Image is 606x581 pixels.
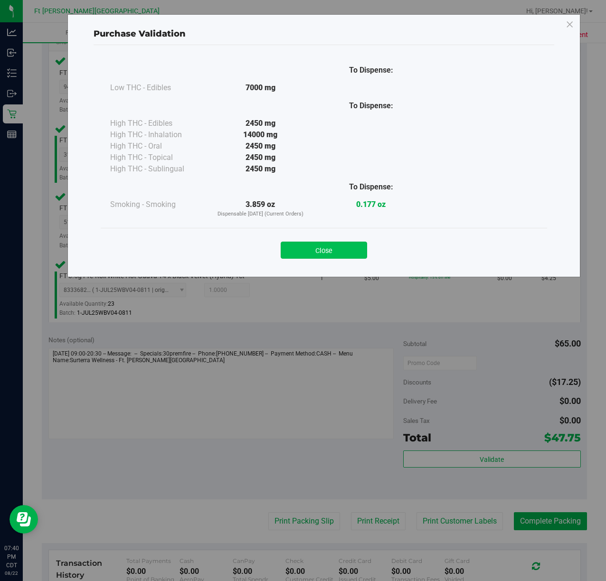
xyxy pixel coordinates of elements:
[205,163,316,175] div: 2450 mg
[205,118,316,129] div: 2450 mg
[205,210,316,218] p: Dispensable [DATE] (Current Orders)
[110,129,205,141] div: High THC - Inhalation
[205,129,316,141] div: 14000 mg
[356,200,386,209] strong: 0.177 oz
[205,152,316,163] div: 2450 mg
[9,505,38,534] iframe: Resource center
[110,82,205,94] div: Low THC - Edibles
[110,199,205,210] div: Smoking - Smoking
[316,65,426,76] div: To Dispense:
[205,82,316,94] div: 7000 mg
[205,141,316,152] div: 2450 mg
[110,118,205,129] div: High THC - Edibles
[110,152,205,163] div: High THC - Topical
[316,181,426,193] div: To Dispense:
[316,100,426,112] div: To Dispense:
[205,199,316,218] div: 3.859 oz
[94,28,186,39] span: Purchase Validation
[110,141,205,152] div: High THC - Oral
[110,163,205,175] div: High THC - Sublingual
[281,242,367,259] button: Close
